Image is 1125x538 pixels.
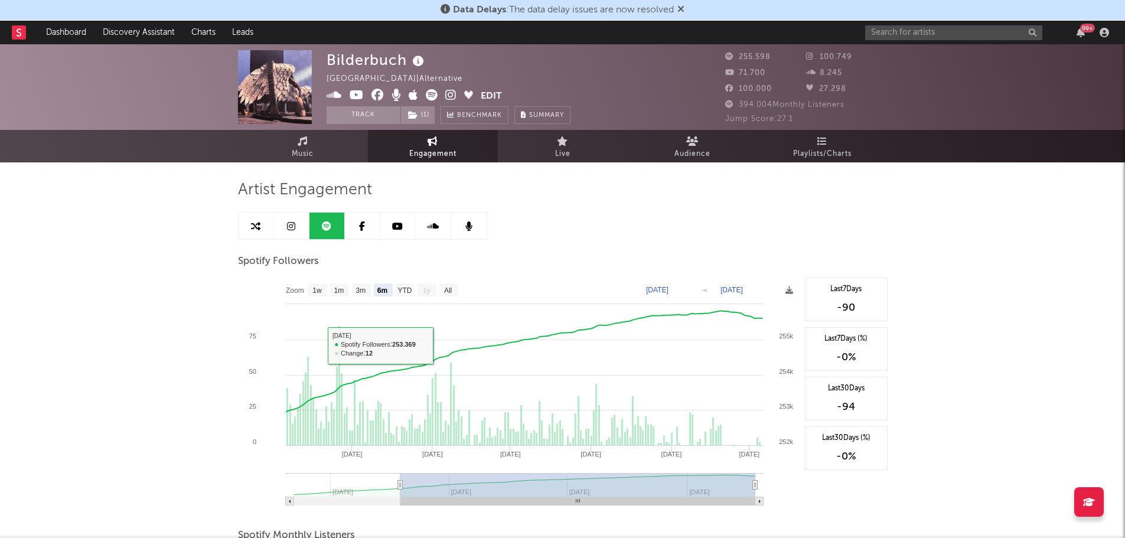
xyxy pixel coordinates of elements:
input: Search for artists [865,25,1042,40]
text: 25 [249,403,256,410]
text: 6m [377,286,387,295]
text: 1m [334,286,344,295]
text: 0 [252,438,256,445]
a: Playlists/Charts [758,130,888,162]
text: [DATE] [720,286,743,294]
a: Audience [628,130,758,162]
div: [GEOGRAPHIC_DATA] | Alternative [327,72,476,86]
span: Spotify Followers [238,255,319,269]
text: → [701,286,708,294]
a: Charts [183,21,224,44]
span: Summary [529,112,564,119]
span: 27.298 [806,85,846,93]
text: 253k [779,403,793,410]
div: Last 7 Days [811,284,881,295]
span: Data Delays [453,5,506,15]
text: [DATE] [661,451,681,458]
span: 394.004 Monthly Listeners [725,101,844,109]
span: ( 1 ) [400,106,435,124]
a: Dashboard [38,21,94,44]
span: 255.598 [725,53,771,61]
text: [DATE] [422,451,443,458]
a: Engagement [368,130,498,162]
button: 99+ [1077,28,1085,37]
text: 252k [779,438,793,445]
span: Audience [674,147,710,161]
span: Live [555,147,570,161]
span: Music [292,147,314,161]
text: [DATE] [739,451,759,458]
a: Live [498,130,628,162]
div: -0 % [811,449,881,464]
div: -90 [811,301,881,315]
text: 1y [422,286,430,295]
div: -94 [811,400,881,414]
button: Track [327,106,400,124]
div: 99 + [1080,24,1095,32]
div: Bilderbuch [327,50,427,70]
span: 100.749 [806,53,852,61]
text: [DATE] [581,451,601,458]
a: Discovery Assistant [94,21,183,44]
span: Benchmark [457,109,502,123]
span: Artist Engagement [238,183,372,197]
div: Last 7 Days (%) [811,334,881,344]
text: All [444,286,451,295]
span: : The data delay issues are now resolved [453,5,674,15]
text: Zoom [286,286,304,295]
span: 100.000 [725,85,772,93]
text: 50 [249,368,256,375]
button: Edit [481,89,502,104]
span: Playlists/Charts [793,147,852,161]
span: 71.700 [725,69,765,77]
a: Leads [224,21,262,44]
div: Last 30 Days [811,383,881,394]
span: Dismiss [677,5,684,15]
button: Summary [514,106,570,124]
text: 254k [779,368,793,375]
text: [DATE] [646,286,669,294]
a: Benchmark [441,106,508,124]
text: 3m [356,286,366,295]
div: Last 30 Days (%) [811,433,881,444]
text: YTD [397,286,412,295]
text: 1w [312,286,322,295]
text: [DATE] [341,451,362,458]
text: [DATE] [500,451,520,458]
span: Jump Score: 27.1 [725,115,793,123]
span: Engagement [409,147,456,161]
text: 75 [249,332,256,340]
div: -0 % [811,350,881,364]
a: Music [238,130,368,162]
button: (1) [401,106,435,124]
text: 255k [779,332,793,340]
span: 8.245 [806,69,842,77]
